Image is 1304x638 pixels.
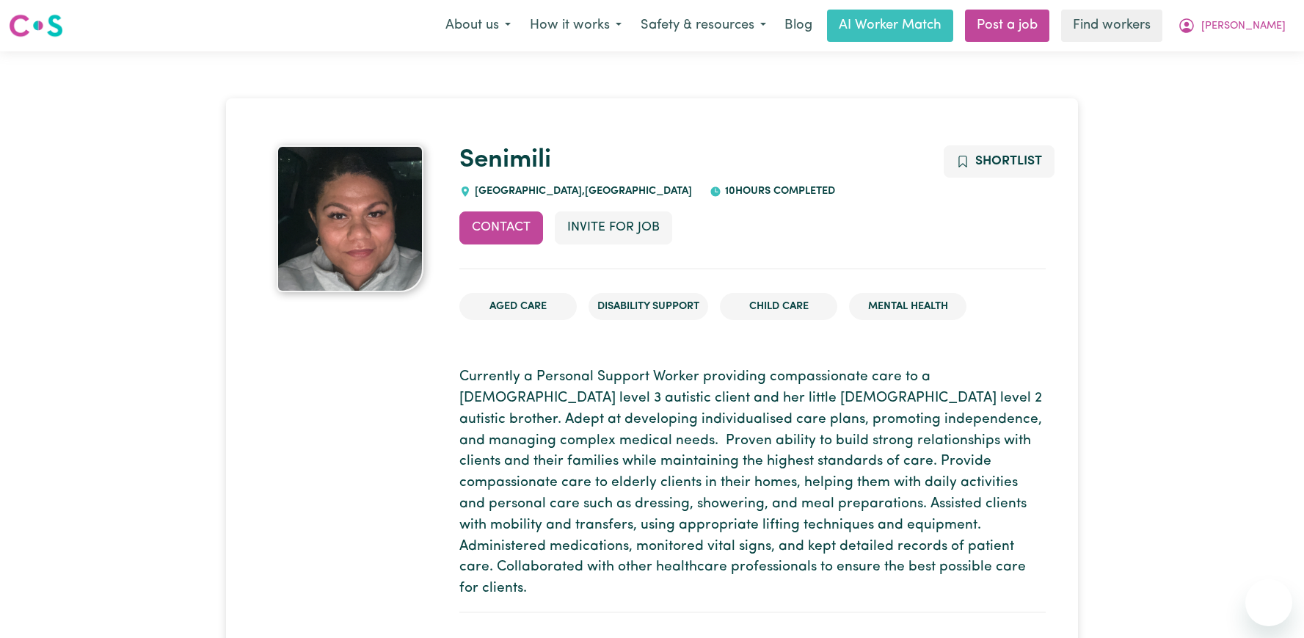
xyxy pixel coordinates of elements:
span: [PERSON_NAME] [1201,18,1286,35]
button: Contact [459,211,543,244]
button: Safety & resources [631,10,776,41]
li: Aged Care [459,293,577,321]
button: How it works [520,10,631,41]
button: Add to shortlist [944,145,1055,178]
a: Blog [776,10,821,42]
a: Senimili [459,148,551,173]
li: Mental Health [849,293,966,321]
span: 10 hours completed [721,186,835,197]
span: Shortlist [975,155,1042,167]
a: AI Worker Match [827,10,953,42]
span: [GEOGRAPHIC_DATA] , [GEOGRAPHIC_DATA] [471,186,692,197]
img: Senimili [277,145,423,292]
a: Senimili's profile picture' [258,145,442,292]
p: Currently a Personal Support Worker providing compassionate care to a [DEMOGRAPHIC_DATA] level 3 ... [459,367,1045,600]
button: My Account [1168,10,1295,41]
li: Disability Support [589,293,708,321]
img: Careseekers logo [9,12,63,39]
a: Post a job [965,10,1049,42]
button: Invite for Job [555,211,672,244]
li: Child care [720,293,837,321]
a: Find workers [1061,10,1162,42]
a: Careseekers logo [9,9,63,43]
iframe: Button to launch messaging window [1245,579,1292,626]
button: About us [436,10,520,41]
